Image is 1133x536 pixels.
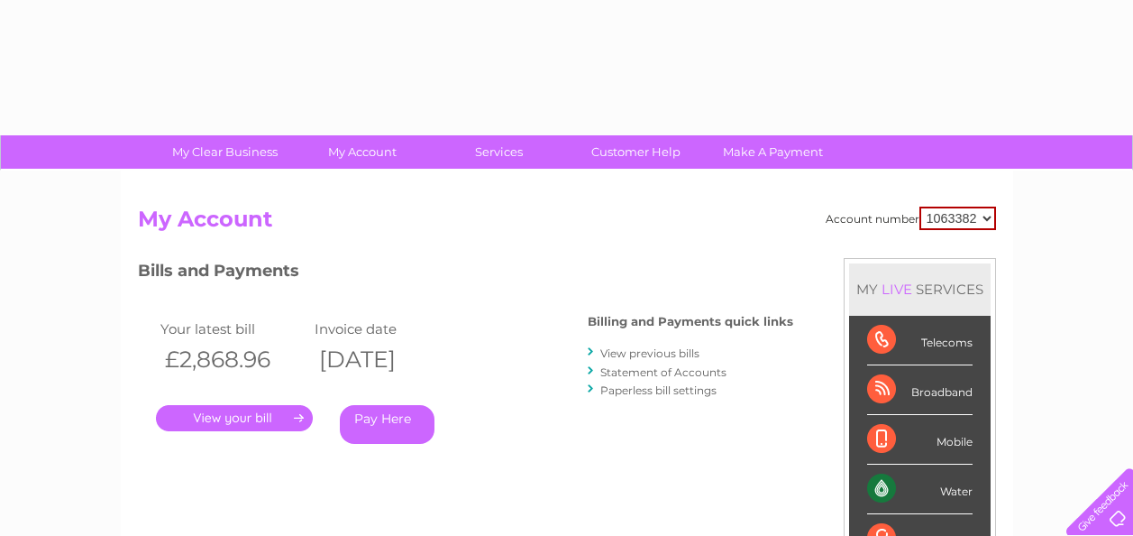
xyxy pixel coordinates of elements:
td: Your latest bill [156,317,310,341]
div: Telecoms [867,316,973,365]
a: Customer Help [562,135,710,169]
th: £2,868.96 [156,341,310,378]
th: [DATE] [310,341,464,378]
h3: Bills and Payments [138,258,793,290]
a: Make A Payment [699,135,847,169]
div: MY SERVICES [849,263,991,315]
a: My Account [288,135,436,169]
div: Mobile [867,415,973,465]
div: Water [867,465,973,514]
h2: My Account [138,207,996,241]
a: Services [425,135,573,169]
h4: Billing and Payments quick links [588,315,793,328]
td: Invoice date [310,317,464,341]
a: . [156,405,313,431]
div: Account number [826,207,996,230]
a: My Clear Business [151,135,299,169]
div: LIVE [878,281,916,298]
a: Pay Here [340,405,434,444]
a: Paperless bill settings [600,384,717,397]
a: View previous bills [600,347,699,360]
a: Statement of Accounts [600,365,726,379]
div: Broadband [867,365,973,415]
